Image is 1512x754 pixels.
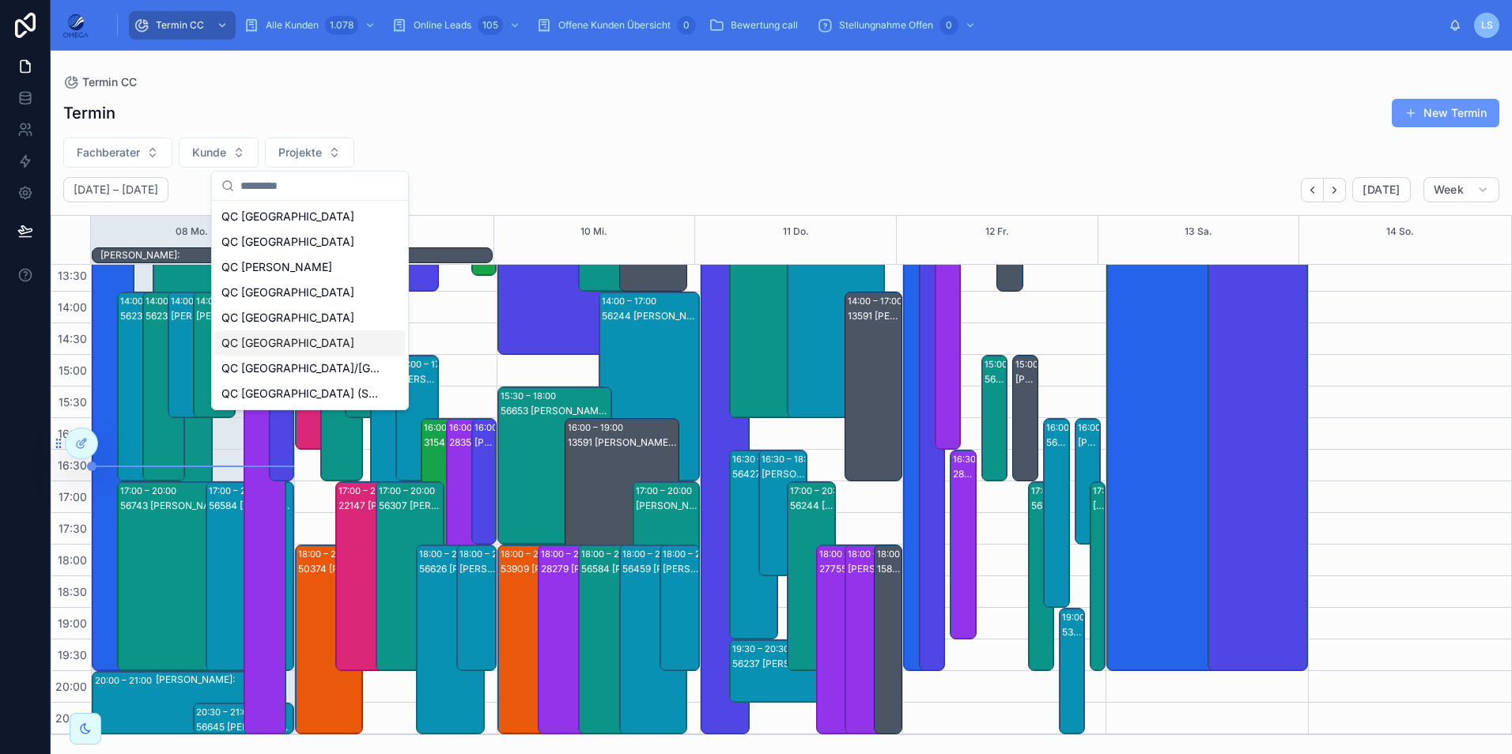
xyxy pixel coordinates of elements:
[541,546,600,562] div: 18:00 – 21:00
[730,229,826,417] div: 13:00 – 16:0056727 [PERSON_NAME]:[PERSON_NAME]
[93,672,263,733] div: 20:00 – 21:00[PERSON_NAME]:
[602,293,660,309] div: 14:00 – 17:00
[239,11,384,40] a: Alle Kunden1.078
[192,145,226,160] span: Kunde
[1352,177,1410,202] button: [DATE]
[812,11,984,40] a: Stellungnahme Offen0
[1386,216,1414,247] div: 14 So.
[171,293,230,309] div: 14:00 – 16:00
[788,229,884,417] div: 13:00 – 16:0056727 [PERSON_NAME]:[PERSON_NAME]
[1093,500,1104,512] div: [PERSON_NAME]:
[298,546,357,562] div: 18:00 – 21:00
[396,356,437,481] div: 15:00 – 17:00[PERSON_NAME]:
[1046,436,1068,449] div: 56459 [PERSON_NAME]:[PERSON_NAME] El Oirdi
[541,563,605,575] div: 28279 [PERSON_NAME] [PERSON_NAME]:[PERSON_NAME]
[985,373,1006,386] div: 56727 [PERSON_NAME]:[PERSON_NAME]
[54,648,91,662] span: 19:30
[95,673,156,688] div: 20:00 – 21:00
[498,387,611,544] div: 15:30 – 18:0056653 [PERSON_NAME]:N7na [PERSON_NAME]
[146,310,183,322] div: 56237 [PERSON_NAME]:[PERSON_NAME]
[459,546,520,562] div: 18:00 – 20:00
[54,585,91,598] span: 18:30
[1031,500,1053,512] div: 56204 [PERSON_NAME]:[PERSON_NAME]
[732,451,792,467] div: 16:30 – 19:30
[1185,216,1212,247] button: 13 Sa.
[732,468,777,481] div: 56427 [PERSON_NAME]:[PERSON_NAME]
[387,11,528,40] a: Online Leads105
[379,483,439,499] div: 17:00 – 20:00
[531,11,701,40] a: Offene Kunden Übersicht0
[194,292,235,417] div: 14:00 – 16:00[PERSON_NAME]:
[63,102,115,124] h1: Termin
[449,436,487,449] div: 28357 [PERSON_NAME] [PERSON_NAME]:[PERSON_NAME]
[118,292,159,481] div: 14:00 – 17:0056235 [PERSON_NAME]:[PERSON_NAME]
[731,19,798,32] span: Bewertung call
[209,483,269,499] div: 17:00 – 20:00
[848,293,906,309] div: 14:00 – 17:00
[633,482,699,670] div: 17:00 – 20:00[PERSON_NAME]:
[599,292,699,481] div: 14:00 – 17:0056244 [PERSON_NAME]:[PERSON_NAME]
[54,269,91,282] span: 13:30
[449,420,508,435] div: 16:00 – 19:00
[120,310,158,322] div: 56235 [PERSON_NAME]:[PERSON_NAME]
[120,483,180,499] div: 17:00 – 20:00
[620,545,687,733] div: 18:00 – 21:0056459 [PERSON_NAME]:[PERSON_NAME]
[194,703,293,733] div: 20:30 – 21:0056645 [PERSON_NAME]:[PERSON_NAME]
[266,19,319,32] span: Alle Kunden
[732,658,901,670] div: 56237 [PERSON_NAME]:[PERSON_NAME]
[951,451,975,639] div: 16:30 – 19:3028857 [PERSON_NAME] [PERSON_NAME]:[PERSON_NAME]
[156,673,262,686] div: [PERSON_NAME]:
[1013,356,1038,481] div: 15:00 – 17:00[PERSON_NAME]:
[414,19,471,32] span: Online Leads
[54,458,91,472] span: 16:30
[296,545,363,733] div: 18:00 – 21:0050374 [PERSON_NAME]:[PERSON_NAME]
[156,19,204,32] span: Termin CC
[939,16,958,35] div: 0
[1392,99,1499,127] button: New Termin
[338,500,403,512] div: 22147 [PERSON_NAME]:[PERSON_NAME]
[54,427,91,440] span: 16:00
[278,145,322,160] span: Projekte
[176,216,208,247] button: 08 Mo.
[848,546,907,562] div: 18:00 – 21:00
[985,216,1009,247] button: 12 Fr.
[1423,177,1499,202] button: Week
[985,356,1043,372] div: 15:00 – 17:00
[568,436,678,449] div: 13591 [PERSON_NAME]:[PERSON_NAME]
[953,451,1012,467] div: 16:30 – 19:30
[419,546,478,562] div: 18:00 – 21:00
[55,490,91,503] span: 17:00
[399,356,457,372] div: 15:00 – 17:00
[457,545,496,670] div: 18:00 – 20:00[PERSON_NAME]:
[877,563,902,575] div: 15827 [PERSON_NAME]:[PERSON_NAME]
[209,500,293,512] div: 56584 [PERSON_NAME]:[PERSON_NAME]
[875,545,902,733] div: 18:00 – 21:0015827 [PERSON_NAME]:[PERSON_NAME]
[790,483,850,499] div: 17:00 – 20:00
[762,451,821,467] div: 16:30 – 18:30
[1434,183,1464,197] span: Week
[602,310,698,322] div: 56244 [PERSON_NAME]:[PERSON_NAME]
[580,216,607,247] button: 10 Mi.
[663,563,698,575] div: [PERSON_NAME]:
[622,563,686,575] div: 56459 [PERSON_NAME]:[PERSON_NAME]
[704,11,809,40] a: Bewertung call
[196,704,257,720] div: 20:30 – 21:00
[1093,483,1153,499] div: 17:00 – 20:00
[1015,356,1074,372] div: 15:00 – 17:00
[636,483,696,499] div: 17:00 – 20:00
[63,13,89,38] img: App logo
[472,419,496,544] div: 16:00 – 18:00[PERSON_NAME]:
[622,546,682,562] div: 18:00 – 21:00
[663,546,724,562] div: 18:00 – 20:00
[539,545,606,733] div: 18:00 – 21:0028279 [PERSON_NAME] [PERSON_NAME]:[PERSON_NAME]
[1062,609,1121,625] div: 19:00 – 21:00
[100,249,492,262] div: [PERSON_NAME]:
[221,386,380,402] span: QC [GEOGRAPHIC_DATA] (Süd)
[501,388,560,404] div: 15:30 – 18:00
[379,500,443,512] div: 56307 [PERSON_NAME]:[PERSON_NAME]
[74,182,158,198] h2: [DATE] – [DATE]
[120,500,266,512] div: 56743 [PERSON_NAME]:[PERSON_NAME]
[459,563,495,575] div: [PERSON_NAME]:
